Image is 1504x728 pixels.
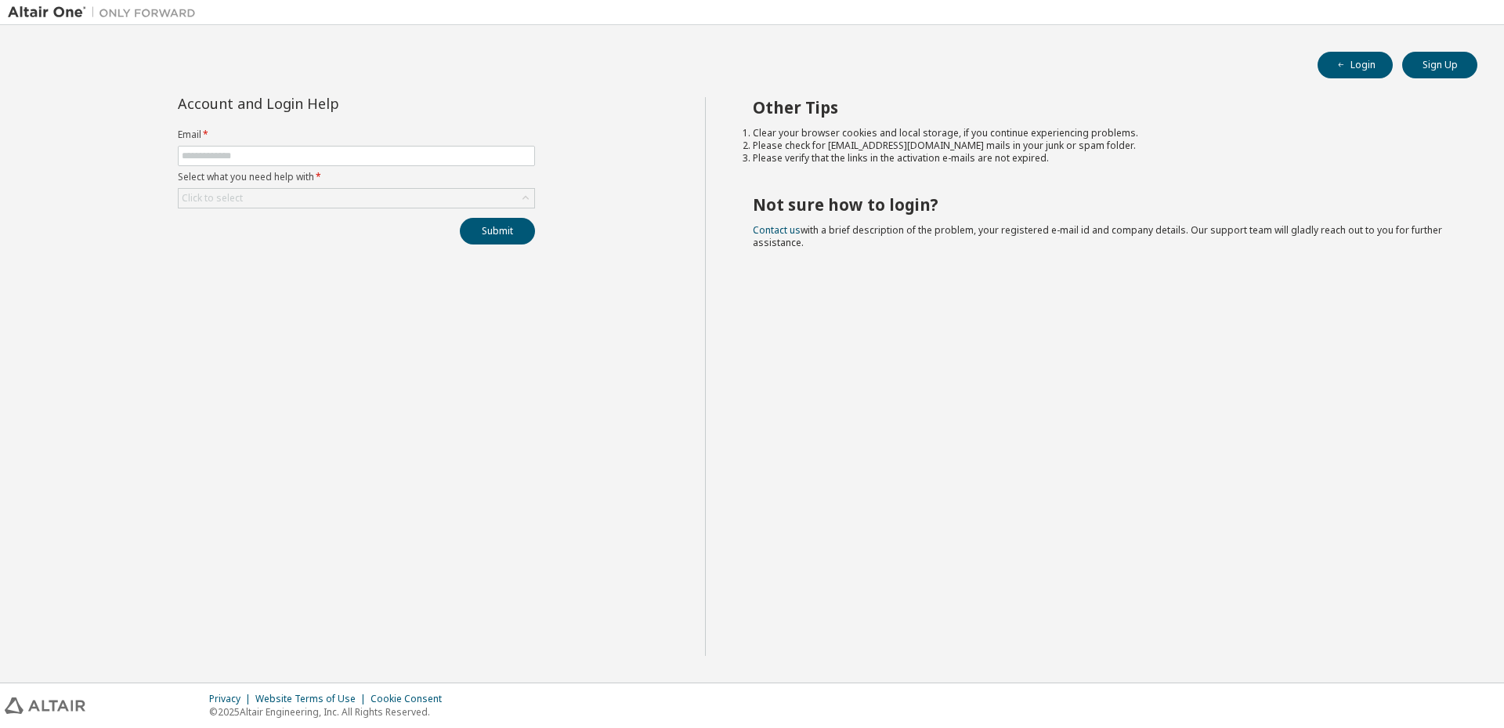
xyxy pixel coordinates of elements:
a: Contact us [753,223,801,237]
h2: Not sure how to login? [753,194,1450,215]
button: Sign Up [1402,52,1477,78]
label: Email [178,129,535,141]
div: Click to select [179,189,534,208]
button: Submit [460,218,535,244]
p: © 2025 Altair Engineering, Inc. All Rights Reserved. [209,705,451,719]
img: altair_logo.svg [5,697,85,714]
div: Cookie Consent [371,693,451,705]
div: Website Terms of Use [255,693,371,705]
li: Please check for [EMAIL_ADDRESS][DOMAIN_NAME] mails in your junk or spam folder. [753,139,1450,152]
img: Altair One [8,5,204,20]
li: Please verify that the links in the activation e-mails are not expired. [753,152,1450,165]
label: Select what you need help with [178,171,535,183]
span: with a brief description of the problem, your registered e-mail id and company details. Our suppo... [753,223,1442,249]
h2: Other Tips [753,97,1450,118]
li: Clear your browser cookies and local storage, if you continue experiencing problems. [753,127,1450,139]
button: Login [1318,52,1393,78]
div: Privacy [209,693,255,705]
div: Account and Login Help [178,97,464,110]
div: Click to select [182,192,243,205]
